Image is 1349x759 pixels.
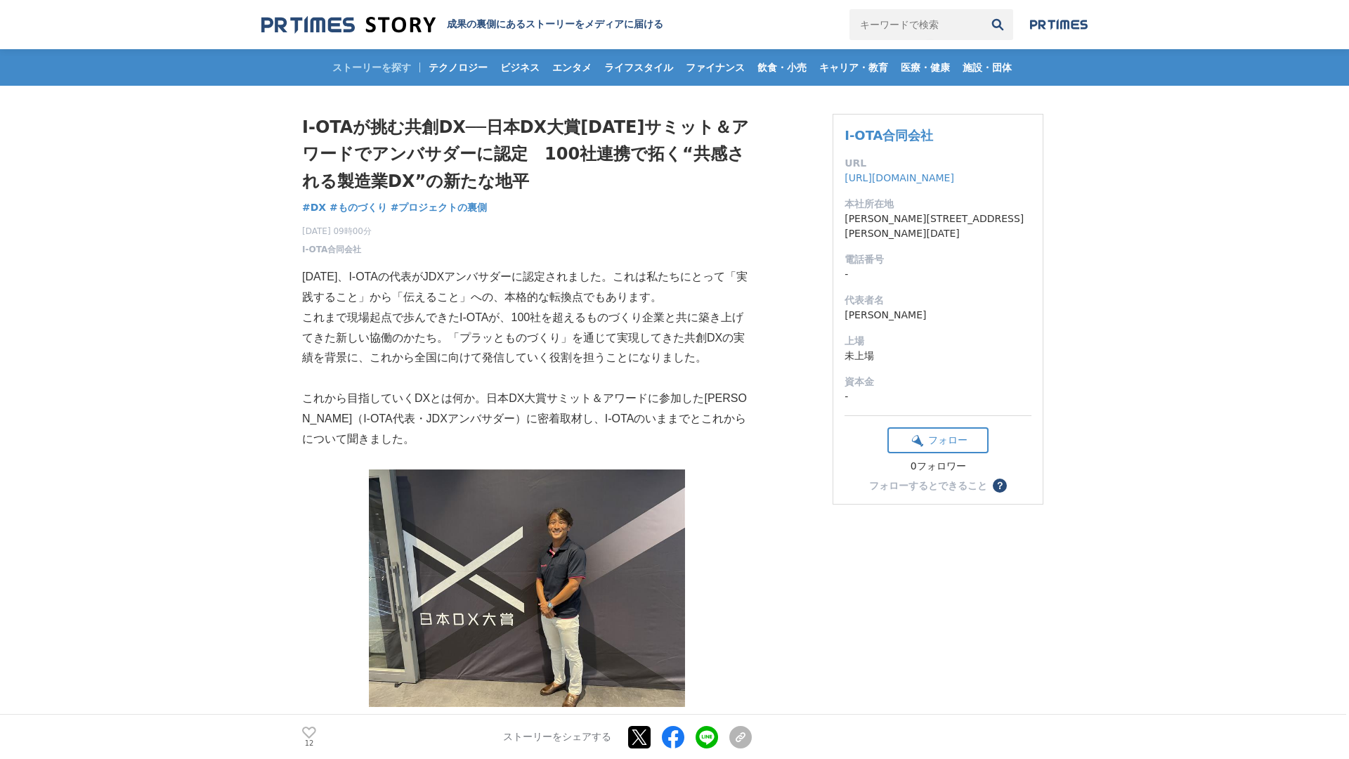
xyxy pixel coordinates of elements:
[814,61,894,74] span: キャリア・教育
[302,389,752,449] p: これから目指していくDXとは何か。日本DX大賞サミット＆アワードに参加した[PERSON_NAME]（I-OTA代表・JDXアンバサダー）に密着取材し、I-OTAのいままでとこれからについて聞き...
[495,61,545,74] span: ビジネス
[957,49,1017,86] a: 施設・団体
[995,481,1005,491] span: ？
[845,212,1031,241] dd: [PERSON_NAME][STREET_ADDRESS][PERSON_NAME][DATE]
[547,61,597,74] span: エンタメ
[993,479,1007,493] button: ？
[330,200,387,215] a: #ものづくり
[391,201,488,214] span: #プロジェクトの裏側
[845,128,933,143] a: I-OTA合同会社
[391,200,488,215] a: #プロジェクトの裏側
[814,49,894,86] a: キャリア・教育
[495,49,545,86] a: ビジネス
[845,375,1031,389] dt: 資本金
[845,156,1031,171] dt: URL
[423,61,493,74] span: テクノロジー
[302,114,752,195] h1: I-OTAが挑む共創DX──日本DX大賞[DATE]サミット＆アワードでアンバサダーに認定 100社連携で拓く“共感される製造業DX”の新たな地平
[302,740,316,747] p: 12
[302,308,752,368] p: これまで現場起点で歩んできたI-OTAが、100社を超えるものづくり企業と共に築き上げてきた新しい協働のかたち。「プラッとものづくり」を通じて実現してきた共創DXの実績を背景に、これから全国に向...
[845,349,1031,363] dd: 未上場
[849,9,982,40] input: キーワードで検索
[752,49,812,86] a: 飲食・小売
[752,61,812,74] span: 飲食・小売
[599,61,679,74] span: ライフスタイル
[447,18,663,31] h2: 成果の裏側にあるストーリーをメディアに届ける
[302,267,752,308] p: [DATE]、I-OTAの代表がJDXアンバサダーに認定されました。これは私たちにとって「実践すること」から「伝えること」への、本格的な転換点でもあります。
[845,172,954,183] a: [URL][DOMAIN_NAME]
[887,427,989,453] button: フォロー
[302,200,326,215] a: #DX
[261,15,436,34] img: 成果の裏側にあるストーリーをメディアに届ける
[982,9,1013,40] button: 検索
[845,308,1031,323] dd: [PERSON_NAME]
[957,61,1017,74] span: 施設・団体
[845,334,1031,349] dt: 上場
[302,243,361,256] a: I-OTA合同会社
[547,49,597,86] a: エンタメ
[895,61,956,74] span: 医療・健康
[845,252,1031,267] dt: 電話番号
[845,197,1031,212] dt: 本社所在地
[845,293,1031,308] dt: 代表者名
[845,389,1031,404] dd: -
[369,469,685,707] img: thumbnail_67466700-83b5-11f0-ad79-c999cfcf5fa9.jpg
[680,49,750,86] a: ファイナンス
[1030,19,1088,30] img: prtimes
[599,49,679,86] a: ライフスタイル
[680,61,750,74] span: ファイナンス
[330,201,387,214] span: #ものづくり
[302,225,372,238] span: [DATE] 09時00分
[869,481,987,491] div: フォローするとできること
[261,15,663,34] a: 成果の裏側にあるストーリーをメディアに届ける 成果の裏側にあるストーリーをメディアに届ける
[423,49,493,86] a: テクノロジー
[845,267,1031,282] dd: -
[887,460,989,473] div: 0フォロワー
[503,731,611,744] p: ストーリーをシェアする
[895,49,956,86] a: 医療・健康
[302,201,326,214] span: #DX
